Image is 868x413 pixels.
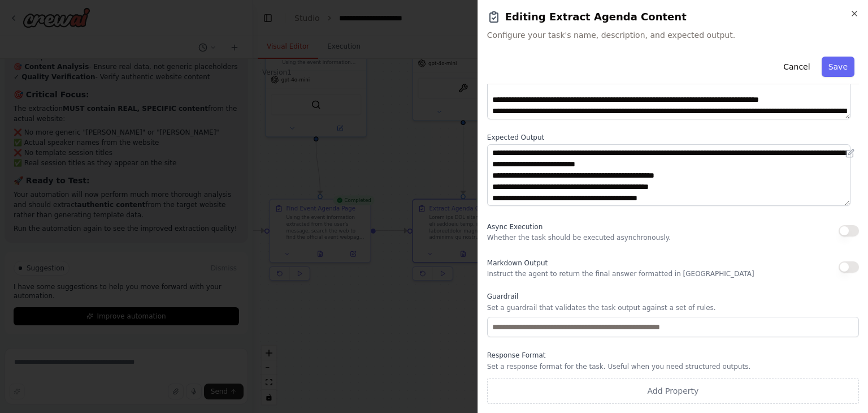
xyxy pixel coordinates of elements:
[487,259,548,267] span: Markdown Output
[487,9,859,25] h2: Editing Extract Agenda Content
[843,147,857,160] button: Open in editor
[487,378,859,404] button: Add Property
[487,303,859,312] p: Set a guardrail that validates the task output against a set of rules.
[487,223,542,231] span: Async Execution
[487,269,754,278] p: Instruct the agent to return the final answer formatted in [GEOGRAPHIC_DATA]
[487,29,859,41] span: Configure your task's name, description, and expected output.
[822,57,854,77] button: Save
[487,292,859,301] label: Guardrail
[487,133,859,142] label: Expected Output
[487,233,671,242] p: Whether the task should be executed asynchronously.
[487,351,859,360] label: Response Format
[776,57,817,77] button: Cancel
[487,362,859,371] p: Set a response format for the task. Useful when you need structured outputs.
